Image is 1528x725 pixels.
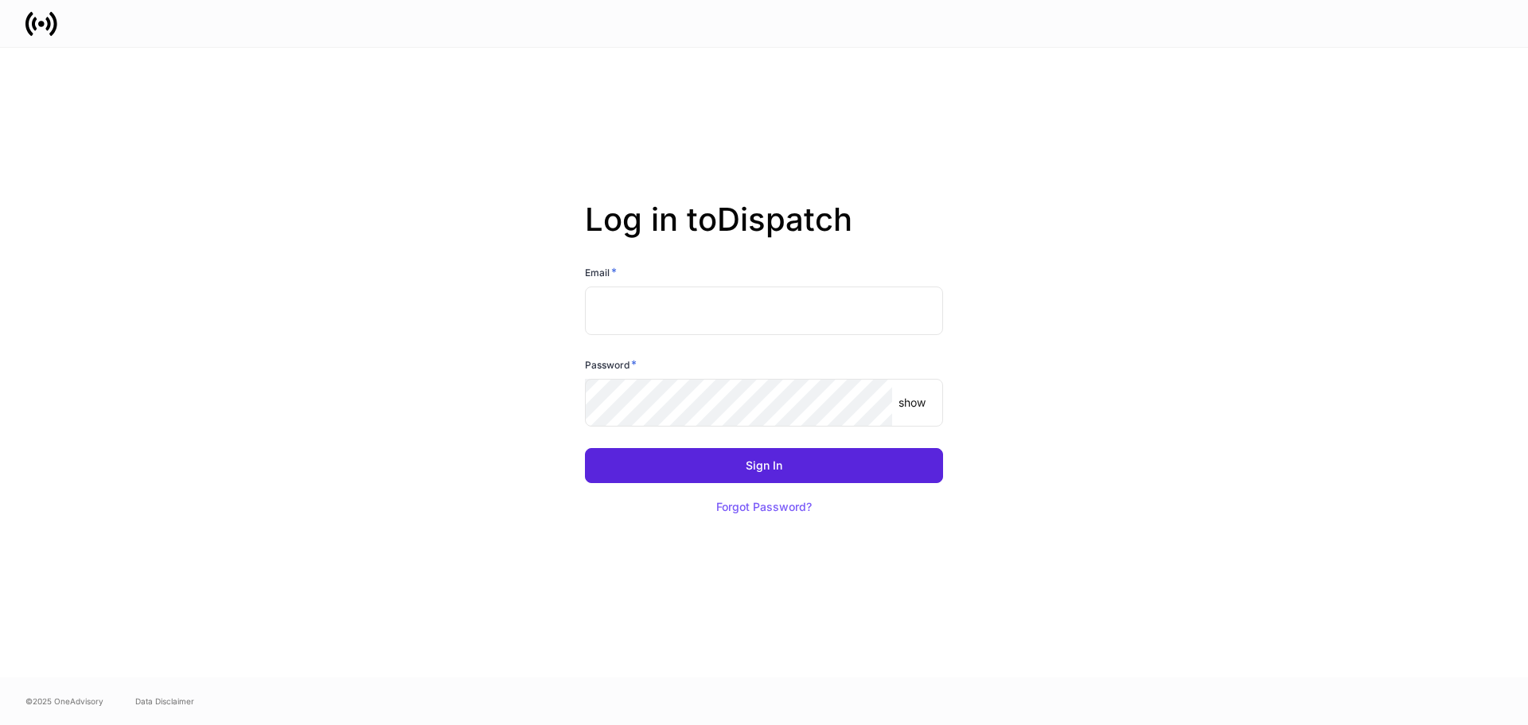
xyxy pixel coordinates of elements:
[716,501,812,513] div: Forgot Password?
[135,695,194,707] a: Data Disclaimer
[585,201,943,264] h2: Log in to Dispatch
[898,395,926,411] p: show
[696,489,832,524] button: Forgot Password?
[585,264,617,280] h6: Email
[25,695,103,707] span: © 2025 OneAdvisory
[585,357,637,372] h6: Password
[585,448,943,483] button: Sign In
[746,460,782,471] div: Sign In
